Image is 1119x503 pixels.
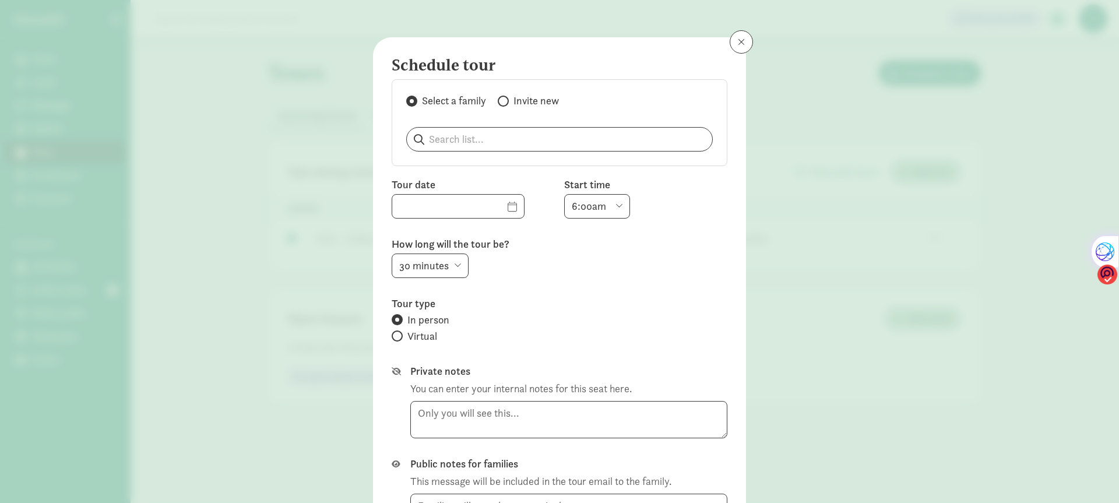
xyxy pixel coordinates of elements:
div: This message will be included in the tour email to the family. [410,473,671,489]
span: Virtual [407,329,437,343]
span: In person [407,313,449,327]
input: Search list... [407,128,712,151]
iframe: Chat Widget [1061,447,1119,503]
label: Public notes for families [410,457,727,471]
label: Tour type [392,297,727,311]
label: How long will the tour be? [392,237,727,251]
span: Select a family [422,94,486,108]
label: Start time [564,178,727,192]
span: Invite new [513,94,559,108]
label: Private notes [410,364,727,378]
label: Tour date [392,178,555,192]
img: o1IwAAAABJRU5ErkJggg== [1097,264,1117,286]
h4: Schedule tour [392,56,718,75]
div: You can enter your internal notes for this seat here. [410,381,632,396]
